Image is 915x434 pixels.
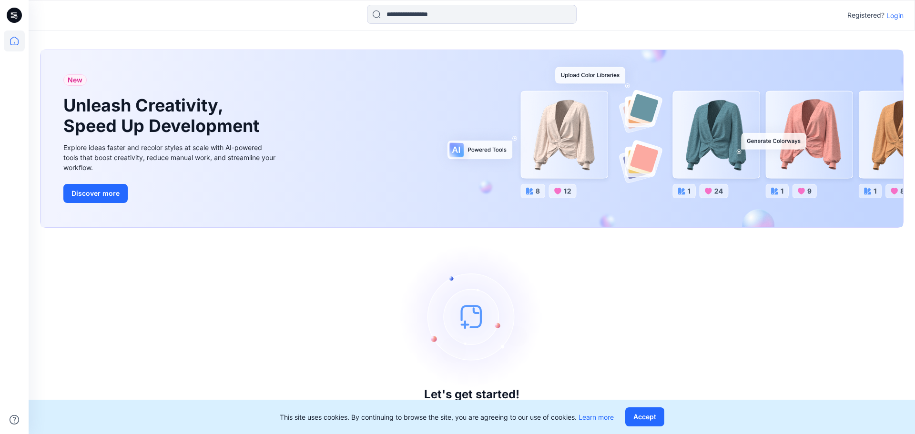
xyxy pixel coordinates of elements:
span: New [68,74,82,86]
a: Discover more [63,184,278,203]
h3: Let's get started! [424,388,519,401]
a: Learn more [579,413,614,421]
button: Discover more [63,184,128,203]
p: This site uses cookies. By continuing to browse the site, you are agreeing to our use of cookies. [280,412,614,422]
h1: Unleash Creativity, Speed Up Development [63,95,264,136]
button: Accept [625,407,664,426]
p: Login [886,10,904,20]
img: empty-state-image.svg [400,245,543,388]
p: Registered? [847,10,884,21]
div: Explore ideas faster and recolor styles at scale with AI-powered tools that boost creativity, red... [63,142,278,172]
